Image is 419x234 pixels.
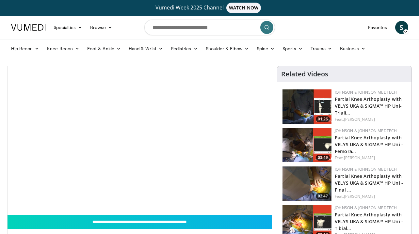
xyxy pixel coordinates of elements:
a: Business [336,42,369,55]
a: Foot & Ankle [83,42,125,55]
img: 54517014-b7e0-49d7-8366-be4d35b6cc59.png.150x105_q85_crop-smart_upscale.png [282,89,331,124]
div: Feat. [335,117,406,122]
a: 02:47 [282,166,331,201]
a: Browse [86,21,116,34]
a: 03:49 [282,128,331,162]
span: 02:47 [316,193,330,199]
a: Favorites [364,21,391,34]
a: 01:26 [282,89,331,124]
a: [PERSON_NAME] [344,117,375,122]
a: Pediatrics [167,42,202,55]
a: Johnson & Johnson MedTech [335,166,397,172]
img: 2dac1888-fcb6-4628-a152-be974a3fbb82.png.150x105_q85_crop-smart_upscale.png [282,166,331,201]
a: Hip Recon [7,42,43,55]
a: Knee Recon [43,42,83,55]
a: [PERSON_NAME] [344,155,375,161]
a: S [395,21,408,34]
a: Partial Knee Arthoplasty with VELYS UKA & SIGMA™ HP Uni- Triali… [335,96,402,116]
a: Partial Knee Arthoplasty with VELYS UKA & SIGMA™ HP Uni - Femora… [335,134,403,154]
a: Johnson & Johnson MedTech [335,128,397,133]
img: 13513cbe-2183-4149-ad2a-2a4ce2ec625a.png.150x105_q85_crop-smart_upscale.png [282,128,331,162]
a: Johnson & Johnson MedTech [335,89,397,95]
a: Partial Knee Arthoplasty with VELYS UKA & SIGMA™ HP Uni - Final … [335,173,403,193]
a: Trauma [307,42,336,55]
span: 03:49 [316,155,330,161]
a: Hand & Wrist [125,42,167,55]
a: Sports [279,42,307,55]
a: Shoulder & Elbow [202,42,253,55]
video-js: Video Player [8,66,272,215]
a: Johnson & Johnson MedTech [335,205,397,211]
a: Vumedi Week 2025 ChannelWATCH NOW [12,3,407,13]
h4: Related Videos [281,70,328,78]
a: Spine [253,42,279,55]
div: Feat. [335,194,406,199]
div: Feat. [335,155,406,161]
input: Search topics, interventions [144,20,275,35]
a: [PERSON_NAME] [344,194,375,199]
span: 01:26 [316,116,330,122]
img: VuMedi Logo [11,24,46,31]
a: Specialties [50,21,87,34]
span: WATCH NOW [226,3,261,13]
a: Partial Knee Arthoplasty with VELYS UKA & SIGMA™ HP Uni - Tibial… [335,211,403,231]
